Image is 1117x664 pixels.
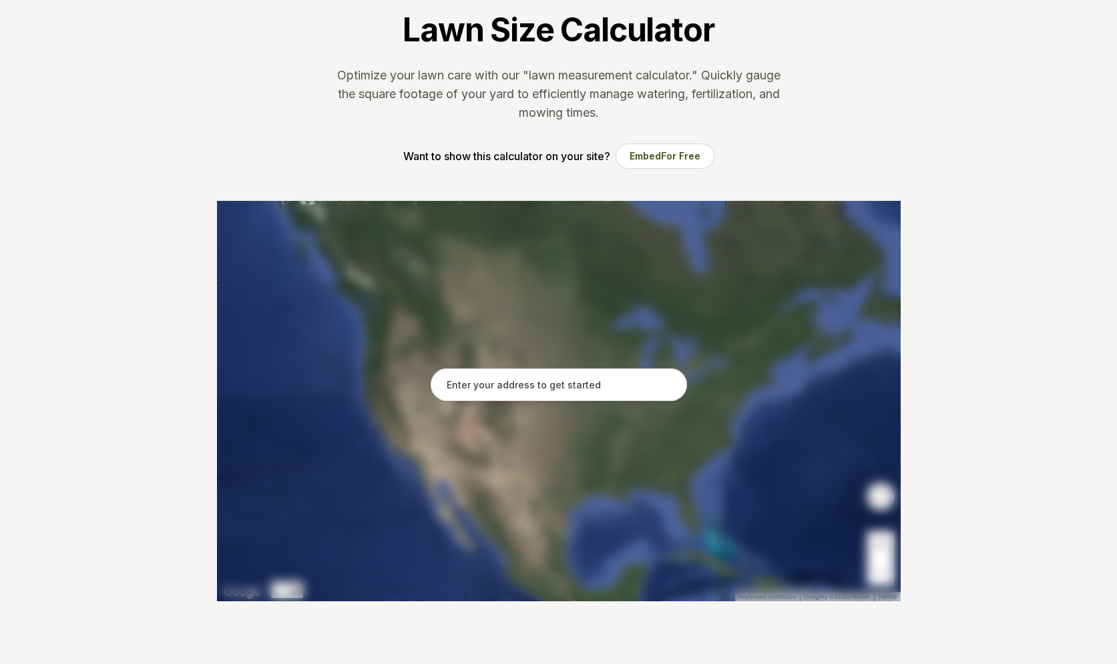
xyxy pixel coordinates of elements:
input: Enter your address to get started [431,368,687,402]
h1: Lawn Size Calculator [403,10,714,50]
p: Want to show this calculator on your site? [403,148,610,164]
button: EmbedFor Free [616,143,714,169]
span: For Free [661,150,700,161]
p: Optimize your lawn care with our "lawn measurement calculator." Quickly gauge the square footage ... [334,66,783,122]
